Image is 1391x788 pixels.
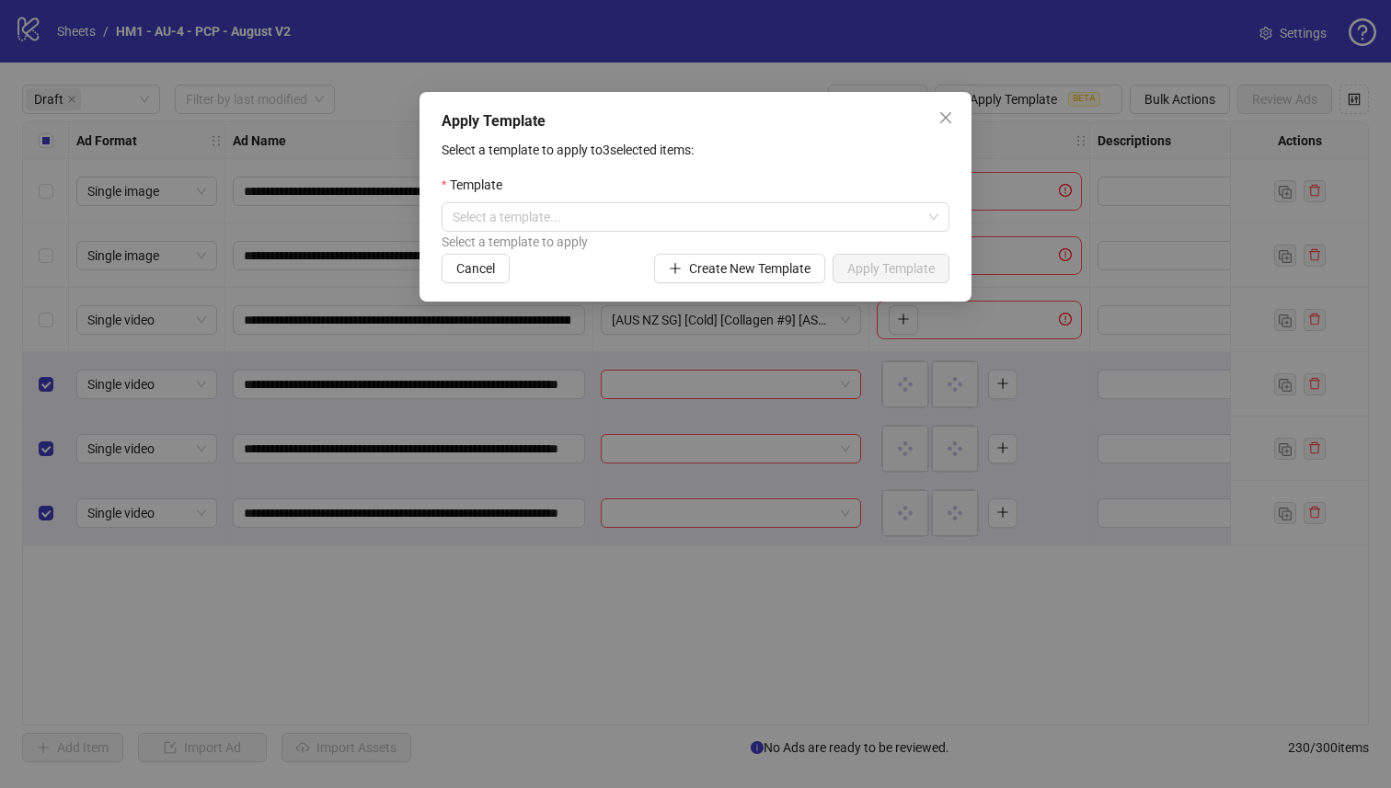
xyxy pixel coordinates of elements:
[654,254,825,283] button: Create New Template
[442,140,949,160] p: Select a template to apply to 3 selected items:
[669,262,682,275] span: plus
[442,110,949,132] div: Apply Template
[689,261,810,276] span: Create New Template
[931,103,960,132] button: Close
[442,232,949,252] div: Select a template to apply
[456,261,495,276] span: Cancel
[833,254,949,283] button: Apply Template
[442,175,514,195] label: Template
[938,110,953,125] span: close
[442,254,510,283] button: Cancel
